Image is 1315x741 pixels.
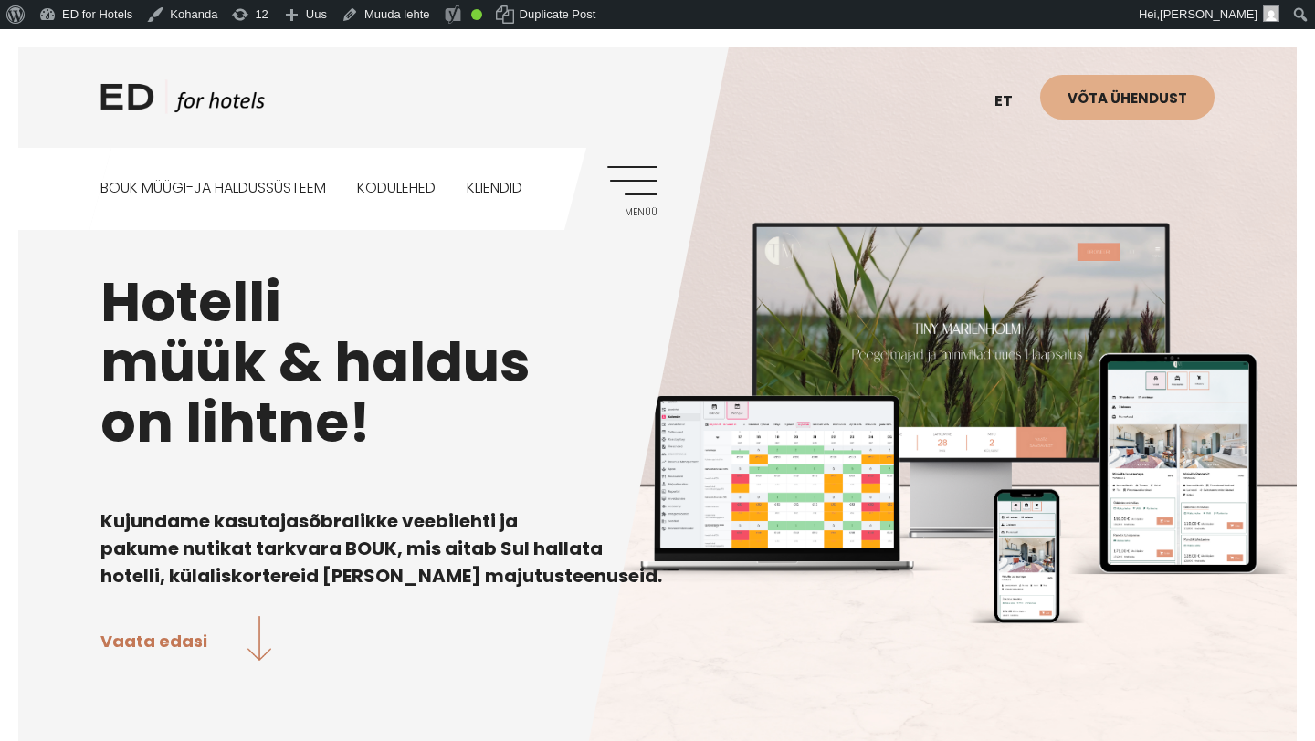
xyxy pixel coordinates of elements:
[467,148,522,229] a: Kliendid
[100,79,265,125] a: ED HOTELS
[100,148,326,229] a: BOUK MÜÜGI-JA HALDUSSÜSTEEM
[607,207,657,218] span: Menüü
[985,79,1040,124] a: et
[100,508,662,589] b: Kujundame kasutajasõbralikke veebilehti ja pakume nutikat tarkvara BOUK, mis aitab Sul hallata ho...
[100,272,1215,453] h1: Hotelli müük & haldus on lihtne!
[357,148,436,229] a: Kodulehed
[1160,7,1257,21] span: [PERSON_NAME]
[471,9,482,20] div: Good
[100,616,271,664] a: Vaata edasi
[1040,75,1215,120] a: Võta ühendust
[607,166,657,216] a: Menüü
